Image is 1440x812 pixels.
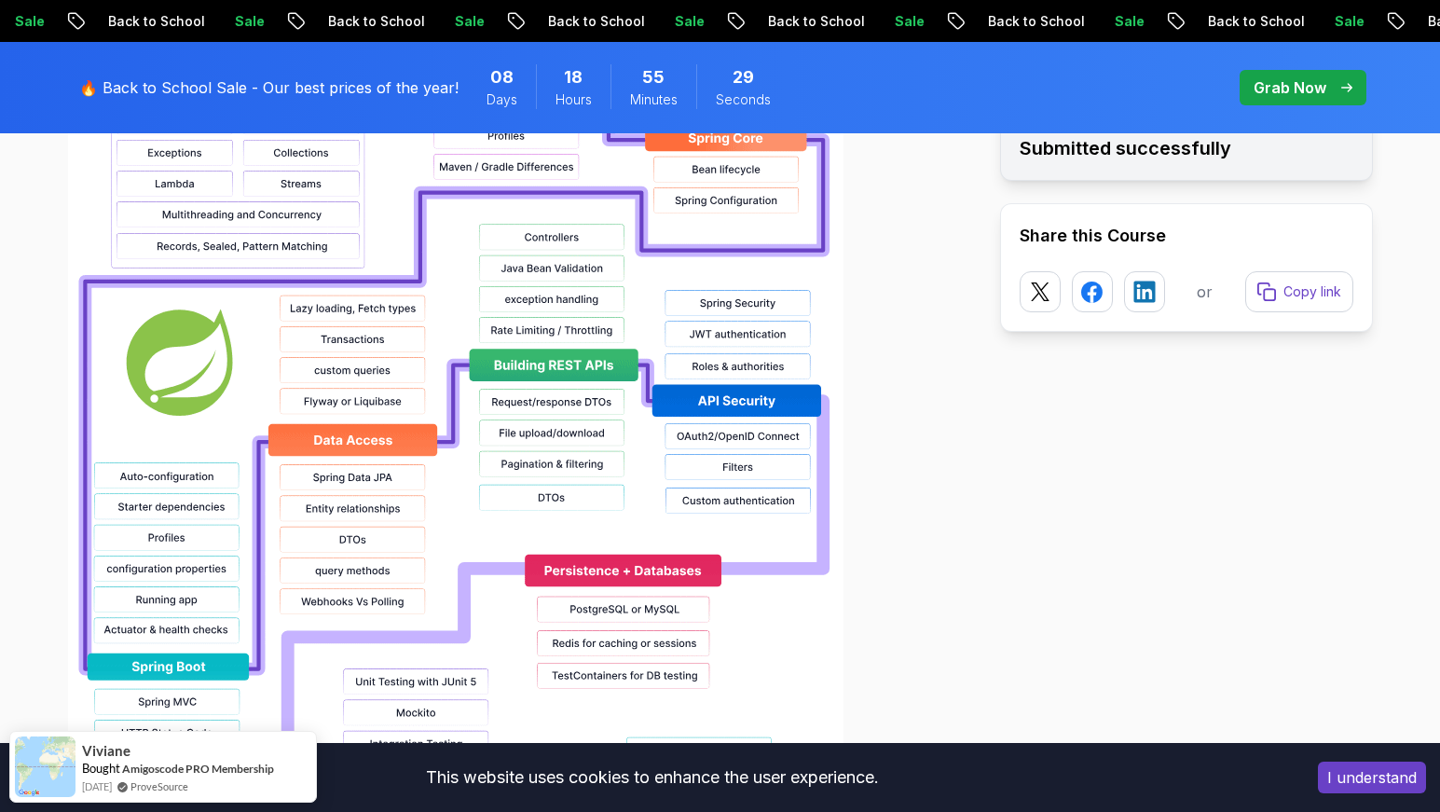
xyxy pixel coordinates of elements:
[406,12,466,31] p: Sale
[1318,762,1426,793] button: Accept cookies
[555,90,592,109] span: Hours
[60,12,186,31] p: Back to School
[79,76,459,99] p: 🔥 Back to School Sale - Our best prices of the year!
[1066,12,1126,31] p: Sale
[1197,281,1213,303] p: or
[130,778,188,794] a: ProveSource
[1245,271,1353,312] button: Copy link
[490,64,514,90] span: 8 Days
[1020,223,1353,249] h2: Share this Course
[82,778,112,794] span: [DATE]
[564,64,583,90] span: 18 Hours
[1254,76,1326,99] p: Grab Now
[642,64,665,90] span: 55 Minutes
[626,12,686,31] p: Sale
[14,757,1290,798] div: This website uses cookies to enhance the user experience.
[82,743,130,759] span: Viviane
[186,12,246,31] p: Sale
[487,90,517,109] span: Days
[733,64,754,90] span: 29 Seconds
[1286,12,1346,31] p: Sale
[500,12,626,31] p: Back to School
[716,90,771,109] span: Seconds
[122,762,274,776] a: Amigoscode PRO Membership
[82,761,120,776] span: Bought
[280,12,406,31] p: Back to School
[846,12,906,31] p: Sale
[1283,282,1341,301] p: Copy link
[1020,135,1353,161] h2: Submitted successfully
[15,736,75,797] img: provesource social proof notification image
[630,90,678,109] span: Minutes
[1159,12,1286,31] p: Back to School
[720,12,846,31] p: Back to School
[939,12,1066,31] p: Back to School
